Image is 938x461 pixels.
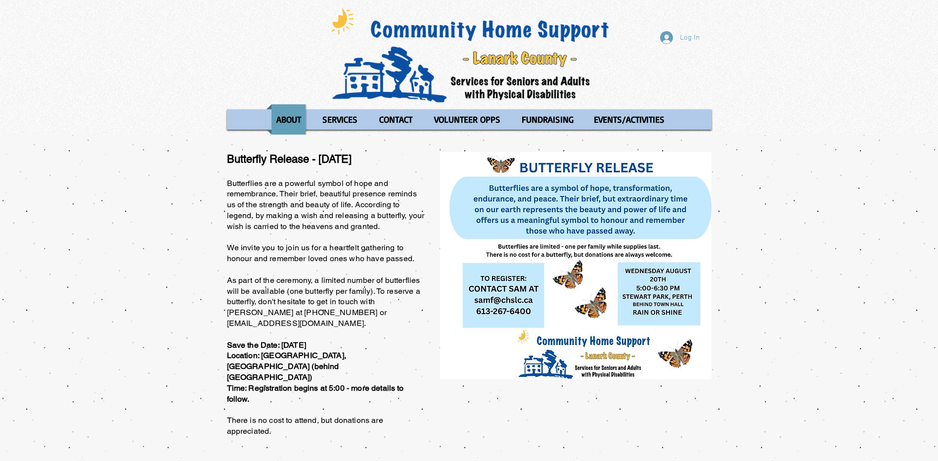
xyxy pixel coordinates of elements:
[512,104,582,135] a: FUNDRAISING
[440,152,712,379] img: butterfly_release_2025.jpg
[227,104,712,135] nav: Site
[584,104,674,135] a: EVENTS/ACTIVITIES
[227,179,425,436] span: Butterflies are a powerful symbol of hope and remembrance. Their brief, beautiful presence remind...
[313,104,367,135] a: SERVICES
[517,104,578,135] p: FUNDRAISING
[589,104,669,135] p: EVENTS/ACTIVITIES
[653,28,707,47] button: Log In
[375,104,417,135] p: CONTACT
[272,104,306,135] p: ABOUT
[227,153,352,165] span: Butterfly Release - [DATE]
[227,340,404,404] span: Save the Date: [DATE] Location: [GEOGRAPHIC_DATA], [GEOGRAPHIC_DATA] (behind [GEOGRAPHIC_DATA]) T...
[430,104,505,135] p: VOLUNTEER OPPS
[318,104,362,135] p: SERVICES
[267,104,311,135] a: ABOUT
[425,104,510,135] a: VOLUNTEER OPPS
[676,33,703,43] span: Log In
[369,104,422,135] a: CONTACT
